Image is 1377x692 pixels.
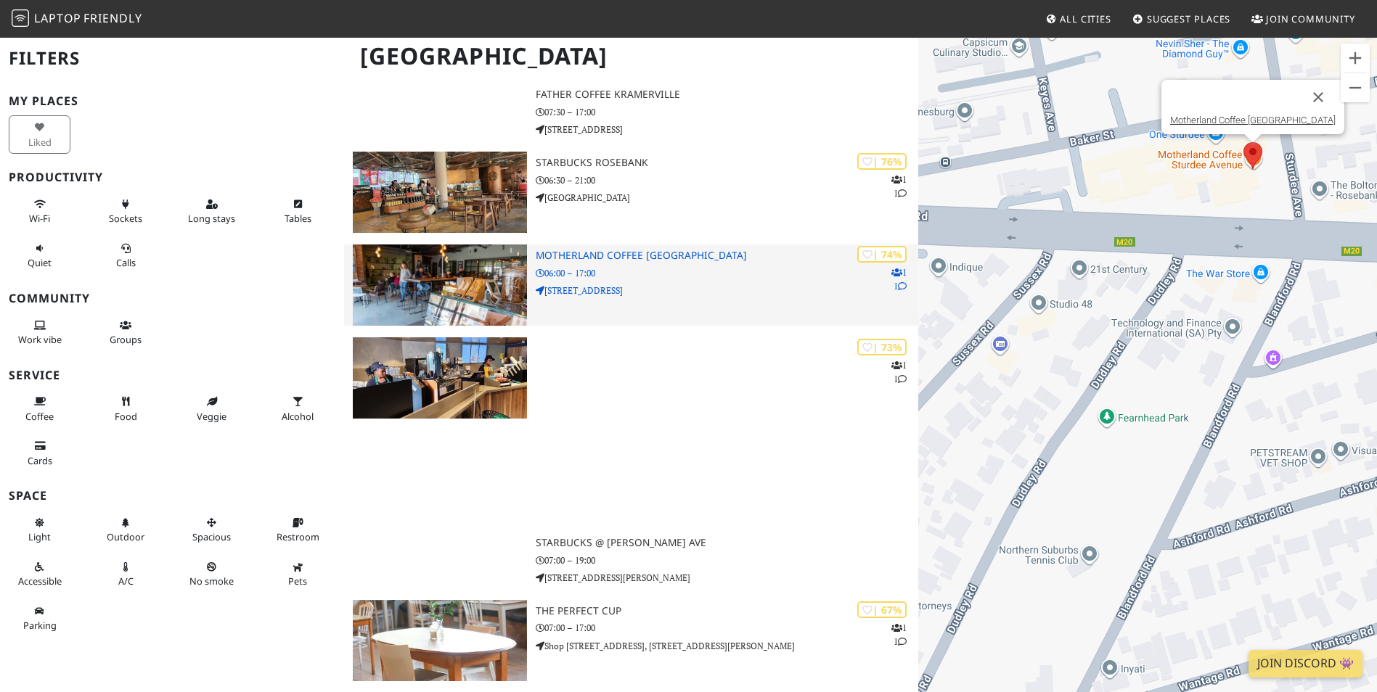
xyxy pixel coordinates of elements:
button: Light [9,511,70,549]
p: 07:00 – 19:00 [536,553,918,567]
button: Restroom [267,511,329,549]
span: Quiet [28,256,52,269]
span: Group tables [110,333,142,346]
a: All Cities [1039,6,1117,32]
span: Pet friendly [288,574,307,588]
div: | 67% [857,601,907,618]
button: Outdoor [95,511,157,549]
p: [GEOGRAPHIC_DATA] [536,191,918,205]
div: | 73% [857,339,907,355]
h1: [GEOGRAPHIC_DATA] [348,36,915,76]
button: Veggie [181,390,242,428]
button: No smoke [181,555,242,593]
img: Starbucks Rosebank [353,152,526,233]
button: A/C [95,555,157,593]
span: Coffee [25,410,54,423]
button: Food [95,390,157,428]
a: Suggest Places [1127,6,1237,32]
span: Friendly [83,10,142,26]
div: | 74% [857,246,907,263]
button: Long stays [181,192,242,231]
button: Pets [267,555,329,593]
span: Parking [23,619,57,632]
a: Motherland Coffee Sturdee Avenue | 74% 11 Motherland Coffee [GEOGRAPHIC_DATA] 06:00 – 17:00 [STRE... [344,244,918,326]
span: Veggie [197,410,226,423]
button: Calls [95,236,157,275]
span: Laptop [34,10,81,26]
button: Quiet [9,236,70,275]
h3: Motherland Coffee [GEOGRAPHIC_DATA] [536,250,918,262]
button: Tables [267,192,329,231]
span: Suggest Places [1147,12,1231,25]
a: The Perfect Cup | 67% 11 The Perfect Cup 07:00 – 17:00 Shop [STREET_ADDRESS], [STREET_ADDRESS][PE... [344,600,918,681]
h3: Father Coffee Kramerville [536,88,918,101]
p: 07:30 – 17:00 [536,105,918,119]
h3: Starbucks @ [PERSON_NAME] Ave [536,537,918,549]
h3: My Places [9,94,335,108]
span: Spacious [192,530,231,543]
img: Starbucks @ Jan Smuts Ave [353,337,526,419]
span: People working [18,333,62,346]
p: 07:00 – 17:00 [536,621,918,635]
a: Starbucks @ Jan Smuts Ave | 73% 11 Starbucks @ [PERSON_NAME] Ave 07:00 – 19:00 [STREET_ADDRESS][P... [344,337,918,588]
p: 1 1 [891,621,907,648]
span: Long stays [188,212,235,225]
p: 06:30 – 21:00 [536,173,918,187]
button: Cards [9,434,70,472]
p: 1 1 [891,358,907,386]
div: | 76% [857,153,907,170]
h3: The Perfect Cup [536,605,918,617]
a: Starbucks Rosebank | 76% 11 Starbucks Rosebank 06:30 – 21:00 [GEOGRAPHIC_DATA] [344,152,918,233]
p: 1 1 [891,265,907,293]
button: Wi-Fi [9,192,70,231]
span: Natural light [28,530,51,543]
h3: Service [9,368,335,382]
p: [STREET_ADDRESS] [536,284,918,297]
span: Alcohol [282,410,314,423]
h3: Space [9,489,335,503]
span: Credit cards [28,454,52,467]
p: [STREET_ADDRESS] [536,123,918,136]
span: Outdoor area [107,530,144,543]
p: [STREET_ADDRESS][PERSON_NAME] [536,571,918,585]
a: Motherland Coffee [GEOGRAPHIC_DATA] [1170,115,1336,125]
button: Accessible [9,555,70,593]
span: Restroom [277,530,319,543]
span: Air conditioned [118,574,134,588]
p: 1 1 [891,173,907,200]
span: Stable Wi-Fi [29,212,50,225]
img: The Perfect Cup [353,600,526,681]
h2: Filters [9,36,335,81]
a: Join Community [1246,6,1361,32]
button: Zoom out [1341,73,1370,102]
img: LaptopFriendly [12,9,29,27]
img: Motherland Coffee Sturdee Avenue [353,244,526,326]
button: Groups [95,313,157,352]
span: Power sockets [109,212,142,225]
button: Parking [9,599,70,638]
span: Accessible [18,574,62,588]
button: Sockets [95,192,157,231]
a: LaptopFriendly LaptopFriendly [12,7,142,32]
h3: Productivity [9,170,335,184]
button: Zoom in [1341,44,1370,73]
span: Video/audio calls [116,256,136,269]
p: Shop [STREET_ADDRESS], [STREET_ADDRESS][PERSON_NAME] [536,639,918,653]
h3: Community [9,292,335,305]
button: Work vibe [9,313,70,352]
button: Alcohol [267,390,329,428]
h3: Starbucks Rosebank [536,157,918,169]
span: Smoke free [189,574,234,588]
p: 06:00 – 17:00 [536,266,918,280]
button: Close [1301,80,1336,115]
span: All Cities [1060,12,1111,25]
button: Coffee [9,390,70,428]
span: Food [115,410,137,423]
span: Join Community [1266,12,1355,25]
span: Work-friendly tables [285,212,311,225]
button: Spacious [181,511,242,549]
